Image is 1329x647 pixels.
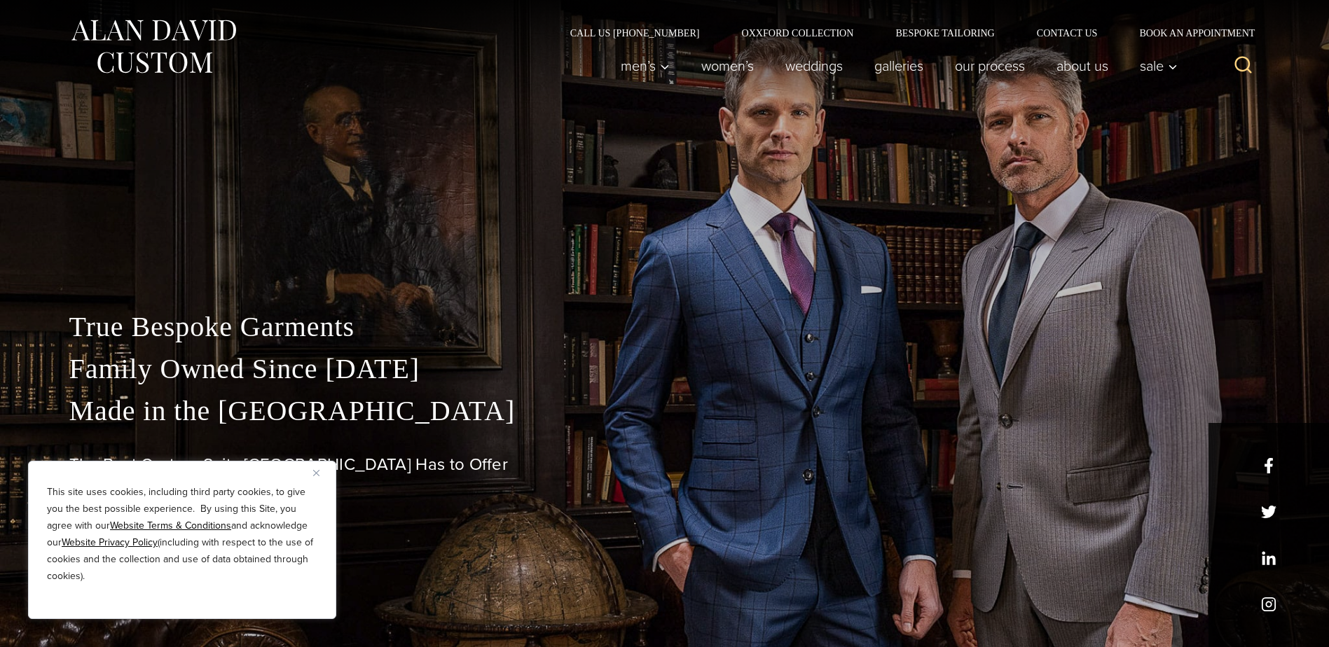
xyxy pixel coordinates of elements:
span: Men’s [621,59,670,73]
h1: The Best Custom Suits [GEOGRAPHIC_DATA] Has to Offer [69,454,1260,475]
a: Galleries [858,52,939,80]
p: True Bespoke Garments Family Owned Since [DATE] Made in the [GEOGRAPHIC_DATA] [69,306,1260,432]
p: This site uses cookies, including third party cookies, to give you the best possible experience. ... [47,484,317,585]
a: Website Terms & Conditions [110,518,231,533]
a: Website Privacy Policy [62,535,158,550]
a: About Us [1040,52,1124,80]
nav: Primary Navigation [605,52,1185,80]
img: Close [313,470,319,476]
button: Close [313,464,330,481]
a: Contact Us [1016,28,1119,38]
span: Sale [1140,59,1178,73]
a: Bespoke Tailoring [874,28,1015,38]
a: Call Us [PHONE_NUMBER] [549,28,721,38]
button: View Search Form [1227,49,1260,83]
a: Book an Appointment [1118,28,1260,38]
a: weddings [769,52,858,80]
a: Women’s [685,52,769,80]
a: Oxxford Collection [720,28,874,38]
img: Alan David Custom [69,15,237,78]
nav: Secondary Navigation [549,28,1260,38]
a: Our Process [939,52,1040,80]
